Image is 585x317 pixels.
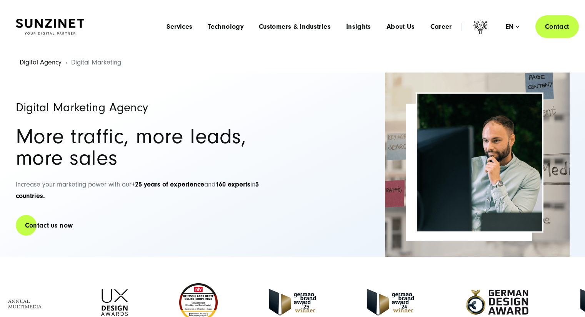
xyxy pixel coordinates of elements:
[101,289,128,316] img: UX-Design-Awards - fullservice digital agentur SUNZINET
[385,73,570,257] img: Full-Service Digitalagentur SUNZINET - Digital Marketing Agentur_2
[2,289,50,316] img: Full Service Digitalagentur - Annual Multimedia Awards
[208,23,243,31] a: Technology
[417,94,542,231] img: Full-Service Digitalagentur SUNZINET - Digital Marketing Agentur
[16,101,285,114] h1: Digital Marketing Agency
[367,289,414,315] img: German-Brand-Award - fullservice digital agentur SUNZINET
[71,58,121,66] span: Digital Marketing
[132,180,204,188] strong: +25 years of experience
[387,23,415,31] a: About Us
[215,180,250,188] strong: 160 experts
[346,23,371,31] a: Insights
[16,19,84,35] img: SUNZINET Full Service Digital Agentur
[167,23,192,31] a: Services
[465,289,529,315] img: German-Design-Award - fullservice digital agentur SUNZINET
[16,215,82,236] a: Contact us now
[20,58,62,66] a: Digital Agency
[430,23,452,31] a: Career
[259,23,331,31] a: Customers & Industries
[535,15,579,38] a: Contact
[16,180,259,200] span: Increase your marketing power with our and in
[269,289,316,315] img: German Brand Award winner 2025 - Full Service Digital Agentur SUNZINET
[506,23,519,31] div: en
[16,126,285,169] h2: More traffic, more leads, more sales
